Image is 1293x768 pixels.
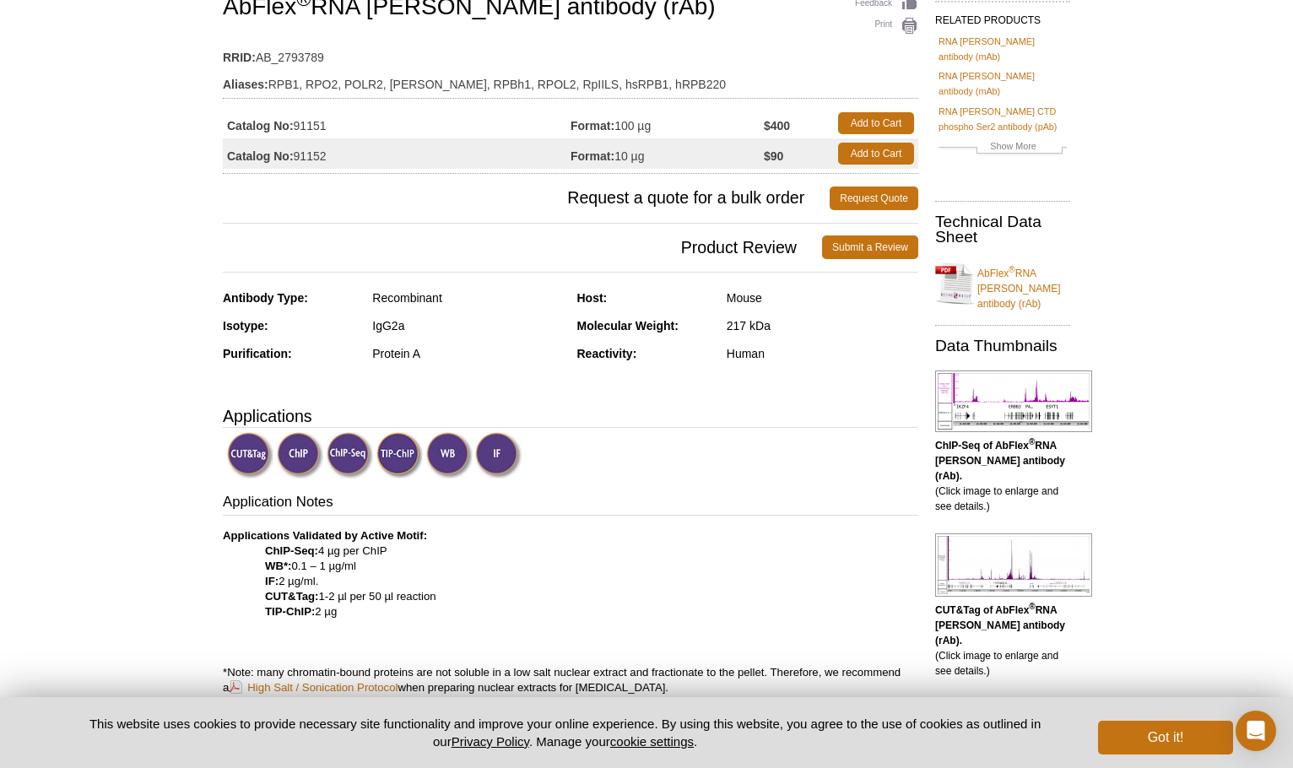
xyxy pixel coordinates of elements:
strong: IF: [265,575,279,587]
div: 217 kDa [727,318,918,333]
td: AB_2793789 [223,40,918,67]
strong: Reactivity: [577,347,637,360]
p: This website uses cookies to provide necessary site functionality and improve your online experie... [60,715,1070,750]
div: Protein A [372,346,564,361]
sup: ® [1029,602,1035,611]
strong: Catalog No: [227,118,294,133]
td: 100 µg [571,108,764,138]
img: AbFlex<sup>®</sup> RNA Pol II antibody (rAb) tested by ChIP-Seq. [935,370,1092,432]
p: (Click image to enlarge and see details.) [935,603,1070,679]
b: ChIP-Seq of AbFlex RNA [PERSON_NAME] antibody (rAb). [935,440,1065,482]
a: RNA [PERSON_NAME] CTD phospho Ser2 antibody (pAb) [939,104,1067,134]
h3: Applications [223,403,918,429]
div: Recombinant [372,290,564,306]
strong: TIP-ChIP: [265,605,315,618]
button: Got it! [1098,721,1233,754]
td: 10 µg [571,138,764,169]
div: Mouse [727,290,918,306]
td: 91152 [223,138,571,169]
img: AbFlex<sup>®</sup> RNA Pol II antibody (rAb) tested by CUT&Tag. [935,533,1092,597]
strong: CUT&Tag: [265,590,318,603]
td: RPB1, RPO2, POLR2, [PERSON_NAME], RPBh1, RPOL2, RpIILS, hsRPB1, hRPB220 [223,67,918,94]
p: (Click image to enlarge and see details.) [935,438,1070,514]
a: Privacy Policy [452,734,529,749]
strong: Molecular Weight: [577,319,679,333]
a: High Salt / Sonication Protocol [229,679,398,695]
strong: Format: [571,118,614,133]
b: CUT&Tag of AbFlex RNA [PERSON_NAME] antibody (rAb). [935,604,1065,646]
sup: ® [1009,265,1014,274]
strong: Isotype: [223,319,268,333]
span: Product Review [223,235,822,259]
strong: Aliases: [223,77,268,92]
strong: Host: [577,291,608,305]
b: Applications Validated by Active Motif: [223,529,427,542]
a: Print [855,17,918,35]
strong: Catalog No: [227,149,294,164]
img: Immunofluorescence Validated [475,432,522,479]
h3: Application Notes [223,492,918,516]
strong: Purification: [223,347,292,360]
strong: $90 [764,149,783,164]
strong: Antibody Type: [223,291,308,305]
strong: ChIP-Seq: [265,544,318,557]
h2: RELATED PRODUCTS [935,1,1070,31]
td: 91151 [223,108,571,138]
span: Request a quote for a bulk order [223,187,830,210]
strong: Format: [571,149,614,164]
a: Show More [939,138,1067,158]
a: RNA [PERSON_NAME] antibody (mAb) [939,34,1067,64]
a: Submit a Review [822,235,918,259]
button: cookie settings [610,734,694,749]
div: Open Intercom Messenger [1236,711,1276,751]
img: CUT&Tag Validated [227,432,273,479]
img: ChIP Validated [277,432,323,479]
img: ChIP-Seq Validated [327,432,373,479]
a: Add to Cart [838,112,914,134]
p: 4 µg per ChIP 0.1 – 1 µg/ml 2 µg/ml. 1-2 µl per 50 µl reaction 2 µg *Note: many chromatin-bound p... [223,528,918,741]
strong: $400 [764,118,790,133]
strong: RRID: [223,50,256,65]
a: AbFlex®RNA [PERSON_NAME] antibody (rAb) [935,256,1070,311]
div: IgG2a [372,318,564,333]
a: Request Quote [830,187,918,210]
div: Human [727,346,918,361]
h2: Technical Data Sheet [935,214,1070,245]
a: Add to Cart [838,143,914,165]
img: TIP-ChIP Validated [376,432,423,479]
sup: ® [1029,437,1035,446]
a: RNA [PERSON_NAME] antibody (mAb) [939,68,1067,99]
img: Western Blot Validated [426,432,473,479]
h2: Data Thumbnails [935,338,1070,354]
